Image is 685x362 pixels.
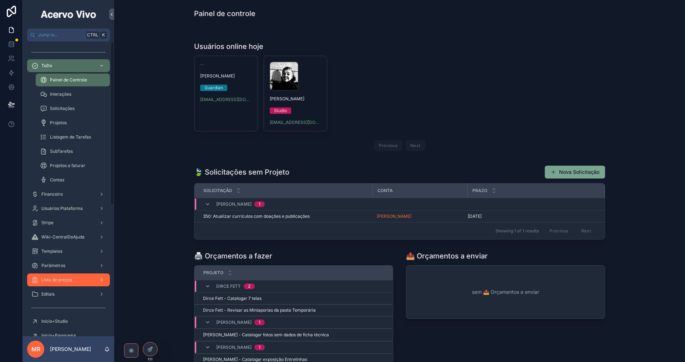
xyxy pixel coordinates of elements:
[406,251,488,261] h1: 📤 Orçamentos a enviar
[40,9,97,20] img: App logo
[41,206,83,211] span: Usuários Plataforma
[203,296,262,301] span: Dirce Fett - Catalogar 7 telas
[468,213,596,219] a: [DATE]
[41,234,85,240] span: Wiki-CentralDeAjuda
[216,283,241,289] span: Dirce Fett
[50,106,75,111] span: Solicitações
[203,307,411,313] a: Dirce Fett - Revisar as Miniaporias da pasta Temporária
[27,315,110,328] a: Início+Studio
[472,288,539,296] span: sem 📤 Orçamentos a enviar
[41,191,63,197] span: Financeiro
[264,56,328,131] a: [PERSON_NAME]Studio[EMAIL_ADDRESS][DOMAIN_NAME]
[200,62,204,67] span: --
[36,145,110,158] a: SubTarefas
[472,188,487,193] span: Prazo
[200,97,252,102] a: [EMAIL_ADDRESS][DOMAIN_NAME]
[41,263,65,268] span: Parâmetros
[496,228,539,234] span: Showing 1 of 1 results
[270,120,321,125] a: [EMAIL_ADDRESS][DOMAIN_NAME]
[41,277,72,283] span: Lista de preços
[27,245,110,258] a: Templates
[36,102,110,115] a: Solicitações
[50,149,73,154] span: SubTarefas
[203,332,329,338] span: [PERSON_NAME] - Catalogar fotos sem dados de ficha técnica
[36,88,110,101] a: Interações
[545,166,605,179] button: Nova Solicitação
[38,32,83,38] span: Jump to...
[50,77,87,83] span: Painel de Controle
[27,273,110,286] a: Lista de preços
[27,231,110,243] a: Wiki-CentralDeAjuda
[377,188,393,193] span: Conta
[36,174,110,186] a: Contas
[101,32,106,38] span: K
[259,320,260,325] div: 1
[377,213,463,219] a: [PERSON_NAME]
[203,307,316,313] span: Dirce Fett - Revisar as Miniaporias da pasta Temporária
[50,177,64,183] span: Contas
[31,345,40,353] span: MR
[194,56,258,131] a: --[PERSON_NAME]Guardian[EMAIL_ADDRESS][DOMAIN_NAME]
[27,188,110,201] a: Financeiro
[23,41,114,336] div: scrollable content
[248,283,250,289] div: 2
[274,107,287,114] div: Studio
[203,270,223,276] span: Projeto
[50,134,91,140] span: Listagem de Tarefas
[36,131,110,144] a: Listagem de Tarefas
[50,163,85,169] span: Projetos a faturar
[50,91,71,97] span: Interações
[203,296,411,301] a: Dirce Fett - Catalogar 7 telas
[86,31,99,39] span: Ctrl
[377,213,411,219] a: [PERSON_NAME]
[41,291,55,297] span: Editais
[194,251,272,261] h1: 🖨️ Orçamentos a fazer
[200,73,252,79] span: [PERSON_NAME]
[41,63,52,69] span: ToDo
[270,96,321,102] span: [PERSON_NAME]
[203,332,411,338] a: [PERSON_NAME] - Catalogar fotos sem dados de ficha técnica
[216,320,252,325] span: [PERSON_NAME]
[216,201,252,207] span: [PERSON_NAME]
[259,345,260,350] div: 1
[41,333,76,338] span: Início+Panorama
[203,188,232,193] span: Solicitação
[204,85,223,91] div: Guardian
[41,248,62,254] span: Templates
[194,9,255,19] h1: Painel de controle
[27,29,110,41] button: Jump to...CtrlK
[216,345,252,350] span: [PERSON_NAME]
[203,213,368,219] a: 350: Atualizar currículos com doações e publicações
[36,159,110,172] a: Projetos a faturar
[194,167,289,177] h1: 🍃 Solicitações sem Projeto
[27,59,110,72] a: ToDo
[27,329,110,342] a: Início+Panorama
[27,288,110,301] a: Editais
[27,202,110,215] a: Usuários Plataforma
[41,318,68,324] span: Início+Studio
[27,216,110,229] a: Stripe
[50,120,67,126] span: Projetos
[27,259,110,272] a: Parâmetros
[259,201,260,207] div: 1
[41,220,54,226] span: Stripe
[36,74,110,86] a: Painel de Controle
[36,116,110,129] a: Projetos
[468,213,482,219] span: [DATE]
[203,213,310,219] span: 350: Atualizar currículos com doações e publicações
[50,346,91,353] p: [PERSON_NAME]
[194,41,263,51] h1: Usuários online hoje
